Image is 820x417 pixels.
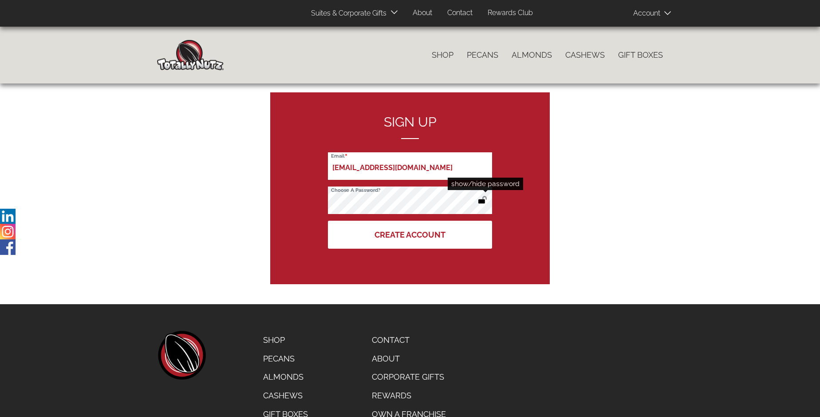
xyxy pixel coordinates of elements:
[505,46,559,64] a: Almonds
[256,331,315,349] a: Shop
[157,40,224,70] img: Home
[328,115,492,139] h2: Sign up
[365,386,453,405] a: Rewards
[611,46,670,64] a: Gift Boxes
[406,4,439,22] a: About
[328,152,492,180] input: Email
[460,46,505,64] a: Pecans
[481,4,540,22] a: Rewards Club
[157,331,206,380] a: home
[328,221,492,249] button: Create Account
[365,368,453,386] a: Corporate Gifts
[365,349,453,368] a: About
[256,368,315,386] a: Almonds
[559,46,611,64] a: Cashews
[441,4,479,22] a: Contact
[256,349,315,368] a: Pecans
[425,46,460,64] a: Shop
[365,331,453,349] a: Contact
[256,386,315,405] a: Cashews
[448,178,523,190] div: show/hide password
[304,5,389,22] a: Suites & Corporate Gifts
